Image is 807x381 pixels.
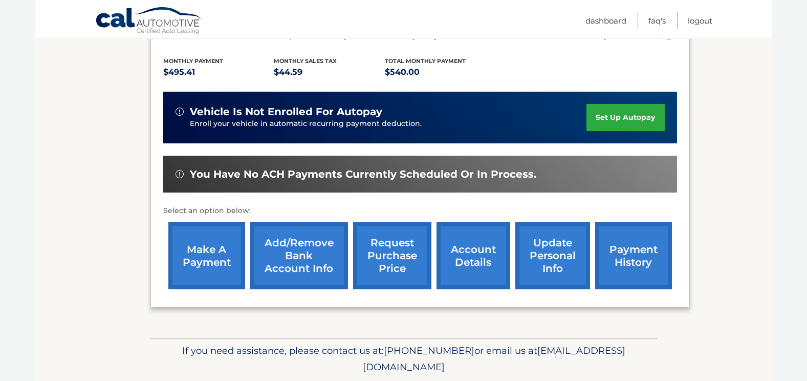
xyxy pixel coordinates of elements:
[190,168,536,181] span: You have no ACH payments currently scheduled or in process.
[688,12,712,29] a: Logout
[274,65,385,79] p: $44.59
[363,345,625,373] span: [EMAIL_ADDRESS][DOMAIN_NAME]
[274,57,337,65] span: Monthly sales Tax
[385,57,466,65] span: Total Monthly Payment
[190,105,382,118] span: vehicle is not enrolled for autopay
[586,104,664,131] a: set up autopay
[176,170,184,178] img: alert-white.svg
[168,222,245,289] a: make a payment
[163,57,223,65] span: Monthly Payment
[250,222,348,289] a: Add/Remove bank account info
[163,205,677,217] p: Select an option below:
[176,108,184,116] img: alert-white.svg
[515,222,590,289] a: update personal info
[648,12,666,29] a: FAQ's
[585,12,626,29] a: Dashboard
[190,118,587,130] p: Enroll your vehicle in automatic recurring payment deduction.
[384,345,474,356] span: [PHONE_NUMBER]
[385,65,496,79] p: $540.00
[353,222,431,289] a: request purchase price
[595,222,672,289] a: payment history
[157,343,650,375] p: If you need assistance, please contact us at: or email us at
[437,222,510,289] a: account details
[95,7,203,36] a: Cal Automotive
[163,65,274,79] p: $495.41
